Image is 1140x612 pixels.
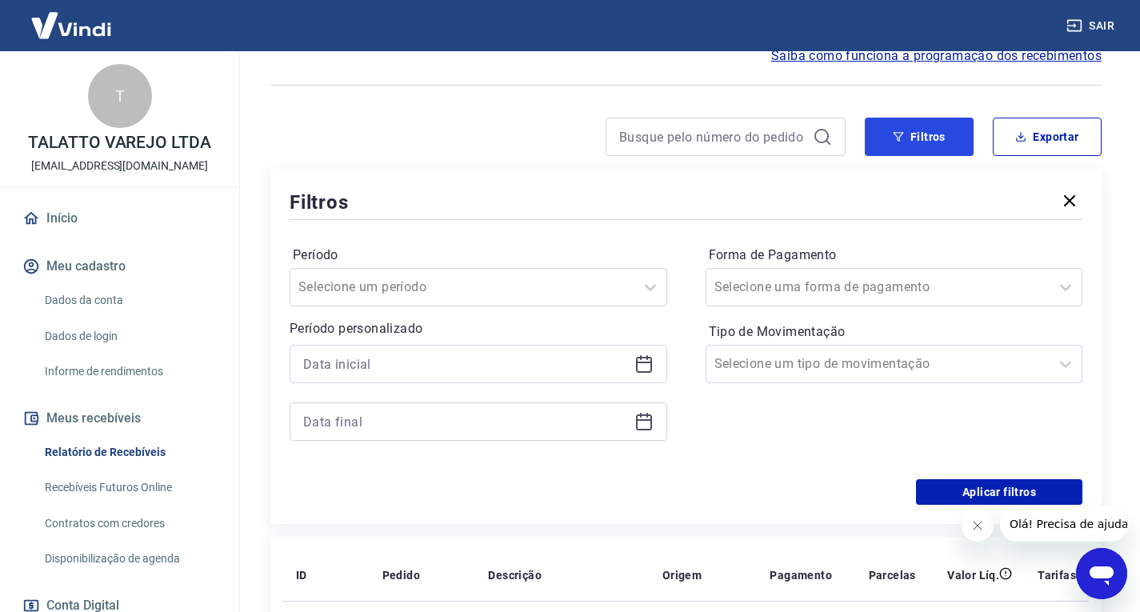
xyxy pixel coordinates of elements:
[303,352,628,376] input: Data inicial
[31,158,208,174] p: [EMAIL_ADDRESS][DOMAIN_NAME]
[916,479,1082,505] button: Aplicar filtros
[662,567,702,583] p: Origem
[19,249,220,284] button: Meu cadastro
[865,118,974,156] button: Filtros
[38,320,220,353] a: Dados de login
[993,118,1102,156] button: Exportar
[38,542,220,575] a: Disponibilização de agenda
[38,507,220,540] a: Contratos com credores
[1038,567,1076,583] p: Tarifas
[709,322,1080,342] label: Tipo de Movimentação
[19,401,220,436] button: Meus recebíveis
[10,11,134,24] span: Olá! Precisa de ajuda?
[382,567,420,583] p: Pedido
[296,567,307,583] p: ID
[293,246,664,265] label: Período
[1063,11,1121,41] button: Sair
[771,46,1102,66] a: Saiba como funciona a programação dos recebimentos
[619,125,806,149] input: Busque pelo número do pedido
[1076,548,1127,599] iframe: Botão para abrir a janela de mensagens
[28,134,211,151] p: TALATTO VAREJO LTDA
[770,567,832,583] p: Pagamento
[19,1,123,50] img: Vindi
[303,410,628,434] input: Data final
[38,284,220,317] a: Dados da conta
[709,246,1080,265] label: Forma de Pagamento
[38,471,220,504] a: Recebíveis Futuros Online
[962,510,994,542] iframe: Fechar mensagem
[947,567,999,583] p: Valor Líq.
[38,436,220,469] a: Relatório de Recebíveis
[38,355,220,388] a: Informe de rendimentos
[290,319,667,338] p: Período personalizado
[869,567,916,583] p: Parcelas
[1000,506,1127,542] iframe: Mensagem da empresa
[290,190,349,215] h5: Filtros
[488,567,542,583] p: Descrição
[19,201,220,236] a: Início
[88,64,152,128] div: T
